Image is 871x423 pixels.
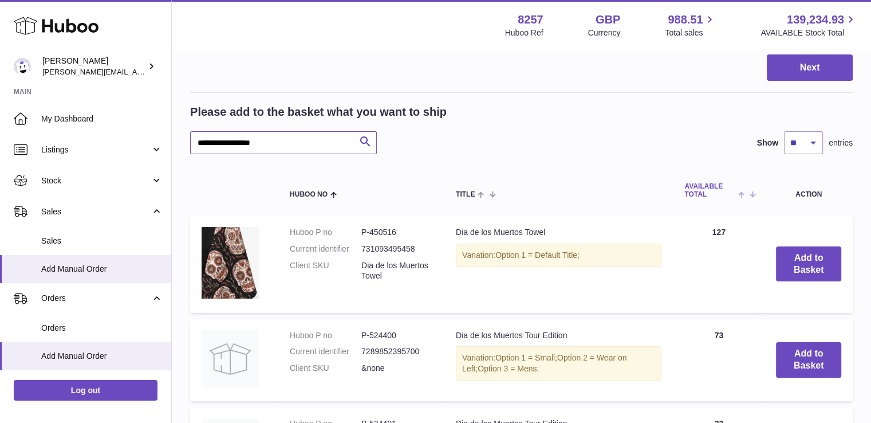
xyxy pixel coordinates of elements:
dt: Huboo P no [290,227,361,238]
dt: Huboo P no [290,330,361,341]
img: Mohsin@planlabsolutions.com [14,58,31,75]
td: 73 [673,319,764,402]
img: Dia de los Muertos Tour Edition [202,330,259,387]
span: Stock [41,175,151,186]
span: 139,234.93 [787,12,844,28]
div: [PERSON_NAME] [42,56,145,77]
button: Next [767,54,853,81]
button: Add to Basket [776,246,841,282]
div: Currency [588,28,621,38]
th: Action [764,171,853,209]
dd: 7289852395700 [361,346,433,357]
dt: Current identifier [290,346,361,357]
dd: 731093495458 [361,244,433,254]
span: Sales [41,206,151,217]
dt: Client SKU [290,363,361,374]
span: Option 1 = Small; [495,353,557,362]
div: Huboo Ref [505,28,543,38]
span: Title [456,191,475,198]
dd: P-524400 [361,330,433,341]
span: My Dashboard [41,113,163,124]
dd: &none [361,363,433,374]
span: 988.51 [668,12,703,28]
span: Total sales [665,28,716,38]
span: Orders [41,293,151,304]
dd: P-450516 [361,227,433,238]
span: AVAILABLE Total [684,183,735,198]
span: Sales [41,236,163,246]
div: Variation: [456,346,661,381]
a: Log out [14,380,157,401]
span: Option 3 = Mens; [478,364,539,373]
span: Huboo no [290,191,328,198]
span: Orders [41,323,163,334]
td: Dia de los Muertos Tour Edition [444,319,673,402]
strong: 8257 [518,12,543,28]
a: 988.51 Total sales [665,12,716,38]
dt: Current identifier [290,244,361,254]
span: Listings [41,144,151,155]
span: AVAILABLE Stock Total [760,28,857,38]
span: Add Manual Order [41,351,163,362]
span: entries [829,138,853,148]
img: Dia de los Muertos Towel [202,227,259,299]
span: [PERSON_NAME][EMAIL_ADDRESS][DOMAIN_NAME] [42,67,230,76]
button: Add to Basket [776,342,841,378]
span: Option 1 = Default Title; [495,250,580,260]
a: 139,234.93 AVAILABLE Stock Total [760,12,857,38]
strong: GBP [596,12,620,28]
td: 127 [673,216,764,313]
dt: Client SKU [290,260,361,282]
dd: Dia de los Muertos Towel [361,260,433,282]
h2: Please add to the basket what you want to ship [190,104,447,120]
span: Add Manual Order [41,264,163,275]
td: Dia de los Muertos Towel [444,216,673,313]
div: Variation: [456,244,661,267]
label: Show [757,138,778,148]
